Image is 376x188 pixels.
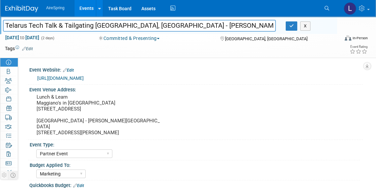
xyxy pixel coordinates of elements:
[37,94,161,136] pre: Lunch & Learn Maggiano's in [GEOGRAPHIC_DATA] [STREET_ADDRESS] [GEOGRAPHIC_DATA] - [PERSON_NAME][...
[0,171,8,179] td: Personalize Event Tab Strip
[8,171,18,179] td: Toggle Event Tabs
[46,6,65,10] span: AireSpring
[225,36,307,41] span: [GEOGRAPHIC_DATA], [GEOGRAPHIC_DATA]
[97,35,162,42] button: Committed & Presenting
[19,35,25,40] span: to
[352,36,368,41] div: In-Person
[29,85,363,93] div: Event Venue Address:
[5,35,40,41] span: [DATE] [DATE]
[29,65,363,74] div: Event Website:
[311,34,368,44] div: Event Format
[5,45,33,52] td: Tags
[344,2,356,15] img: Lisa Chow
[22,47,33,51] a: Edit
[41,36,54,40] span: (2 days)
[345,35,351,41] img: Format-Inperson.png
[37,76,84,81] a: [URL][DOMAIN_NAME]
[73,183,84,188] a: Edit
[300,21,310,31] button: X
[5,6,38,12] img: ExhibitDay
[30,160,360,169] div: Budget Applied To:
[350,45,367,48] div: Event Rating
[30,140,360,148] div: Event Type:
[63,68,74,73] a: Edit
